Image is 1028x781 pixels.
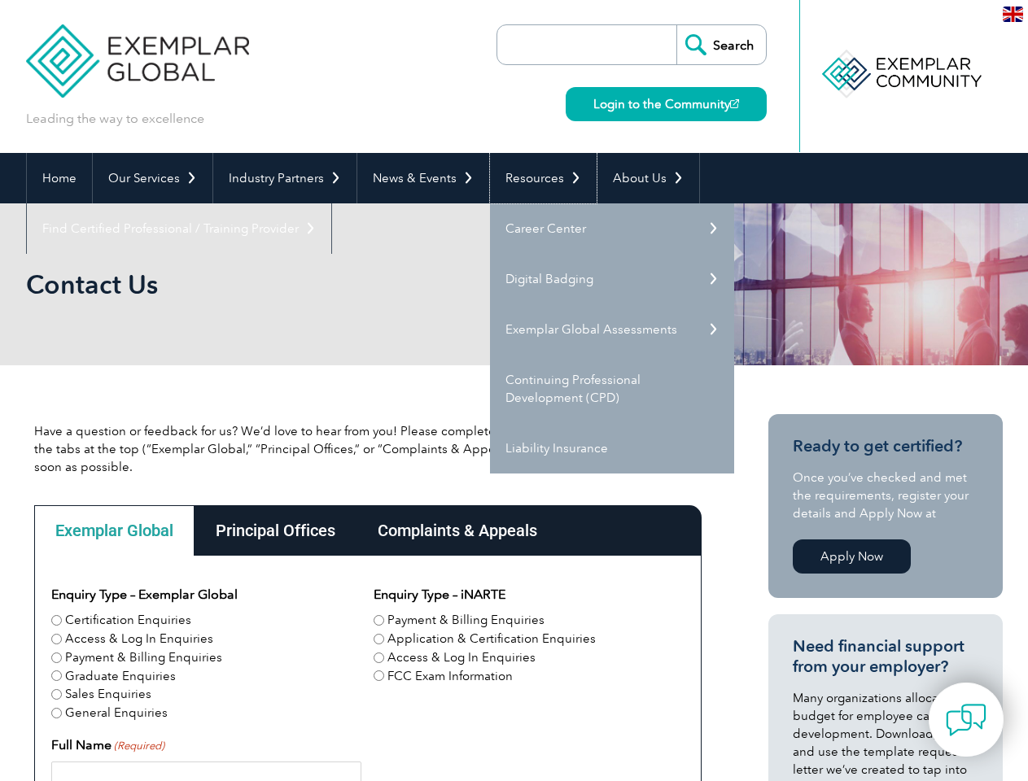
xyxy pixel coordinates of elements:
[65,704,168,722] label: General Enquiries
[490,304,734,355] a: Exemplar Global Assessments
[357,505,558,556] div: Complaints & Appeals
[490,355,734,423] a: Continuing Professional Development (CPD)
[51,735,164,755] label: Full Name
[65,685,151,704] label: Sales Enquiries
[730,99,739,108] img: open_square.png
[34,422,702,476] p: Have a question or feedback for us? We’d love to hear from you! Please complete the form below by...
[65,611,191,630] label: Certification Enquiries
[597,153,699,203] a: About Us
[793,539,911,574] a: Apply Now
[34,505,195,556] div: Exemplar Global
[374,585,505,604] legend: Enquiry Type – iNARTE
[112,738,164,754] span: (Required)
[387,667,513,686] label: FCC Exam Information
[213,153,357,203] a: Industry Partners
[1003,7,1023,22] img: en
[51,585,238,604] legend: Enquiry Type – Exemplar Global
[793,436,978,456] h3: Ready to get certified?
[793,469,978,522] p: Once you’ve checked and met the requirements, register your details and Apply Now at
[357,153,489,203] a: News & Events
[793,636,978,677] h3: Need financial support from your employer?
[490,153,597,203] a: Resources
[93,153,212,203] a: Our Services
[387,648,536,667] label: Access & Log In Enquiries
[65,648,222,667] label: Payment & Billing Enquiries
[946,700,986,740] img: contact-chat.png
[26,110,204,128] p: Leading the way to excellence
[65,667,176,686] label: Graduate Enquiries
[490,254,734,304] a: Digital Badging
[27,203,331,254] a: Find Certified Professional / Training Provider
[27,153,92,203] a: Home
[65,630,213,648] label: Access & Log In Enquiries
[387,611,545,630] label: Payment & Billing Enquiries
[26,268,651,300] h1: Contact Us
[490,203,734,254] a: Career Center
[387,630,596,648] label: Application & Certification Enquiries
[490,423,734,473] a: Liability Insurance
[195,505,357,556] div: Principal Offices
[676,25,766,64] input: Search
[566,87,767,121] a: Login to the Community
